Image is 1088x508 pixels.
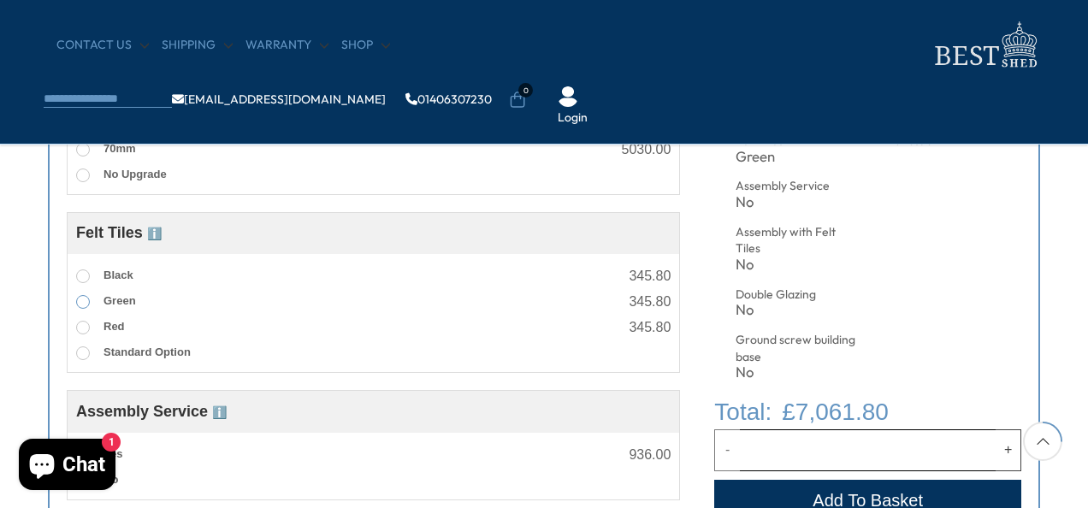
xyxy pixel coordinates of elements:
[14,439,121,494] inbox-online-store-chat: Shopify online store chat
[147,227,162,240] span: ℹ️
[103,168,167,180] span: No Upgrade
[103,269,133,281] span: Black
[103,142,136,155] span: 70mm
[558,109,588,127] a: Login
[740,429,996,470] input: Quantity
[736,150,863,164] div: Green
[103,320,125,333] span: Red
[172,93,386,105] a: [EMAIL_ADDRESS][DOMAIN_NAME]
[103,294,136,307] span: Green
[736,286,863,304] div: Double Glazing
[736,224,863,257] div: Assembly with Felt Tiles
[341,37,390,54] a: Shop
[76,403,227,420] span: Assembly Service
[629,295,671,309] div: 345.80
[518,83,533,97] span: 0
[736,365,863,380] div: No
[56,37,149,54] a: CONTACT US
[405,93,492,105] a: 01406307230
[782,394,889,429] span: £7,061.80
[509,92,526,109] a: 0
[629,448,671,462] div: 936.00
[925,17,1044,73] img: logo
[714,429,740,470] button: Decrease quantity
[736,332,863,365] div: Ground screw building base
[736,257,863,272] div: No
[629,269,671,283] div: 345.80
[212,405,227,419] span: ℹ️
[736,195,863,210] div: No
[76,224,162,241] span: Felt Tiles
[558,86,578,107] img: User Icon
[996,429,1021,470] button: Increase quantity
[736,178,863,195] div: Assembly Service
[245,37,328,54] a: Warranty
[621,143,671,157] div: 5030.00
[629,321,671,334] div: 345.80
[162,37,233,54] a: Shipping
[736,303,863,317] div: No
[103,346,191,358] span: Standard Option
